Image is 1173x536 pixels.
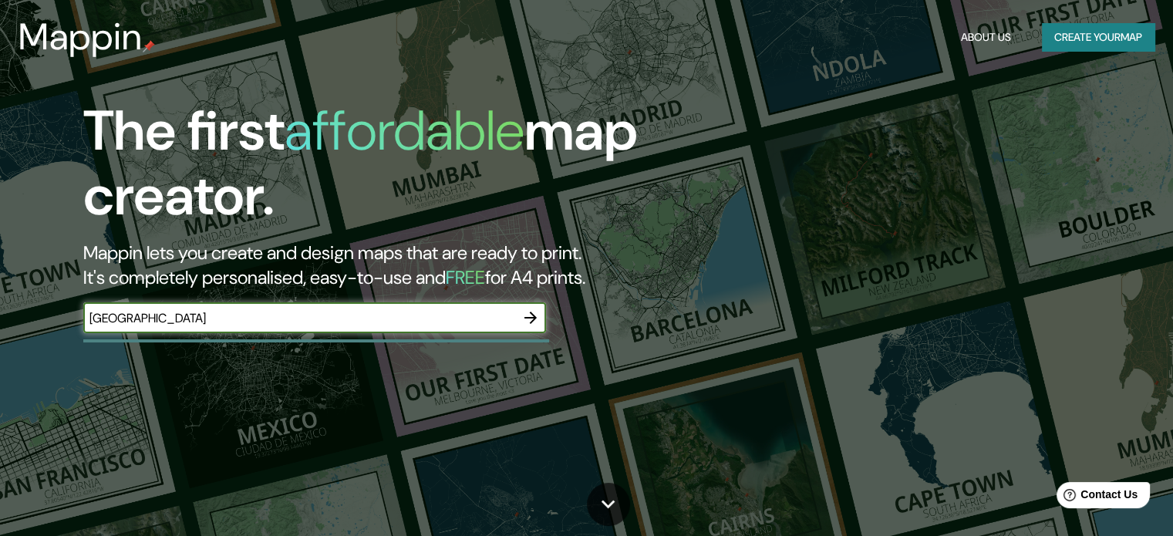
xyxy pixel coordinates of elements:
[83,309,515,327] input: Choose your favourite place
[285,95,524,167] h1: affordable
[83,99,670,241] h1: The first map creator.
[1036,476,1156,519] iframe: Help widget launcher
[1042,23,1154,52] button: Create yourmap
[143,40,155,52] img: mappin-pin
[955,23,1017,52] button: About Us
[83,241,670,290] h2: Mappin lets you create and design maps that are ready to print. It's completely personalised, eas...
[19,15,143,59] h3: Mappin
[446,265,485,289] h5: FREE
